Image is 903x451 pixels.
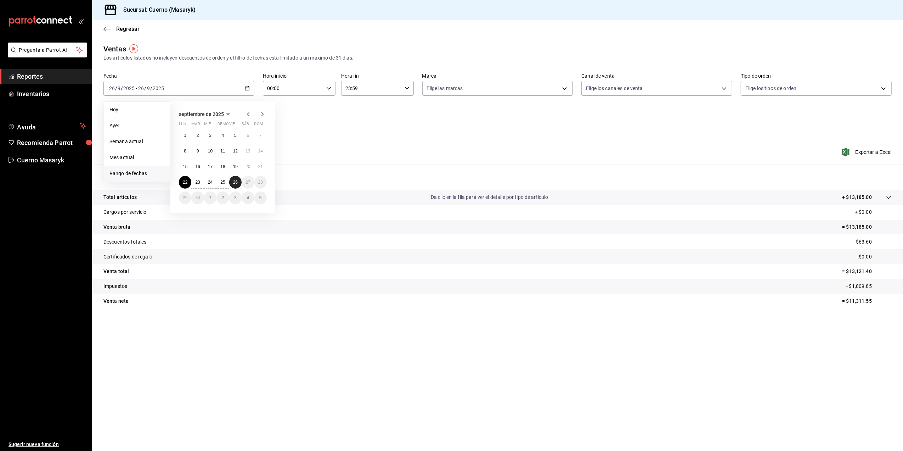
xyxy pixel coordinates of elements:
abbr: 5 de septiembre de 2025 [234,133,237,138]
span: Elige los canales de venta [586,85,643,92]
abbr: 7 de septiembre de 2025 [259,133,262,138]
span: / [144,85,146,91]
abbr: 27 de septiembre de 2025 [245,180,250,185]
span: Elige las marcas [427,85,463,92]
p: Descuentos totales [103,238,146,246]
button: 30 de septiembre de 2025 [191,191,204,204]
abbr: miércoles [204,122,211,129]
button: 5 de septiembre de 2025 [229,129,242,142]
button: Exportar a Excel [843,148,892,156]
abbr: 30 de septiembre de 2025 [195,195,200,200]
p: Cargos por servicio [103,208,147,216]
button: 6 de septiembre de 2025 [242,129,254,142]
abbr: domingo [254,122,263,129]
input: -- [109,85,115,91]
abbr: 22 de septiembre de 2025 [183,180,187,185]
p: Certificados de regalo [103,253,152,261]
abbr: jueves [216,122,258,129]
button: 1 de octubre de 2025 [204,191,216,204]
abbr: lunes [179,122,186,129]
p: Venta neta [103,297,129,305]
abbr: martes [191,122,200,129]
img: Tooltip marker [129,44,138,53]
label: Tipo de orden [741,74,892,79]
p: Venta bruta [103,223,130,231]
label: Hora inicio [263,74,335,79]
span: Cuerno Masaryk [17,155,86,165]
abbr: 5 de octubre de 2025 [259,195,262,200]
button: 11 de septiembre de 2025 [216,145,229,157]
abbr: 25 de septiembre de 2025 [220,180,225,185]
abbr: 2 de octubre de 2025 [222,195,224,200]
button: Regresar [103,26,140,32]
button: 27 de septiembre de 2025 [242,176,254,189]
button: 20 de septiembre de 2025 [242,160,254,173]
abbr: 8 de septiembre de 2025 [184,149,186,154]
input: ---- [152,85,164,91]
p: = $11,311.55 [842,297,892,305]
span: Sugerir nueva función [9,441,86,448]
input: -- [117,85,121,91]
p: + $13,185.00 [842,194,872,201]
button: 2 de septiembre de 2025 [191,129,204,142]
button: 7 de septiembre de 2025 [254,129,267,142]
abbr: 1 de septiembre de 2025 [184,133,186,138]
p: = $13,121.40 [842,268,892,275]
button: 13 de septiembre de 2025 [242,145,254,157]
span: Pregunta a Parrot AI [19,46,76,54]
button: 21 de septiembre de 2025 [254,160,267,173]
abbr: 9 de septiembre de 2025 [197,149,199,154]
abbr: 4 de septiembre de 2025 [222,133,224,138]
button: 26 de septiembre de 2025 [229,176,242,189]
span: Reportes [17,72,86,81]
button: 18 de septiembre de 2025 [216,160,229,173]
button: 4 de octubre de 2025 [242,191,254,204]
abbr: 26 de septiembre de 2025 [233,180,238,185]
abbr: 13 de septiembre de 2025 [245,149,250,154]
abbr: sábado [242,122,249,129]
button: 1 de septiembre de 2025 [179,129,191,142]
button: 14 de septiembre de 2025 [254,145,267,157]
p: - $63.60 [853,238,892,246]
span: Elige los tipos de orden [745,85,796,92]
span: Inventarios [17,89,86,99]
label: Fecha [103,74,254,79]
abbr: 3 de octubre de 2025 [234,195,237,200]
abbr: 23 de septiembre de 2025 [195,180,200,185]
button: 9 de septiembre de 2025 [191,145,204,157]
p: Impuestos [103,283,127,290]
input: -- [147,85,150,91]
span: / [150,85,152,91]
button: 15 de septiembre de 2025 [179,160,191,173]
input: ---- [123,85,135,91]
abbr: 17 de septiembre de 2025 [208,164,213,169]
button: Pregunta a Parrot AI [8,43,87,57]
button: 22 de septiembre de 2025 [179,176,191,189]
label: Marca [422,74,573,79]
input: -- [138,85,144,91]
span: / [115,85,117,91]
button: 10 de septiembre de 2025 [204,145,216,157]
p: = $13,185.00 [842,223,892,231]
button: 16 de septiembre de 2025 [191,160,204,173]
span: Mes actual [109,154,164,161]
abbr: 14 de septiembre de 2025 [258,149,263,154]
abbr: 12 de septiembre de 2025 [233,149,238,154]
label: Hora fin [341,74,414,79]
abbr: 15 de septiembre de 2025 [183,164,187,169]
button: 25 de septiembre de 2025 [216,176,229,189]
p: Total artículos [103,194,137,201]
span: Semana actual [109,138,164,145]
button: open_drawer_menu [78,18,84,24]
span: Rango de fechas [109,170,164,177]
button: 8 de septiembre de 2025 [179,145,191,157]
label: Canal de venta [581,74,732,79]
span: Ayer [109,122,164,129]
button: 17 de septiembre de 2025 [204,160,216,173]
abbr: 10 de septiembre de 2025 [208,149,213,154]
span: Recomienda Parrot [17,138,86,147]
abbr: 24 de septiembre de 2025 [208,180,213,185]
abbr: 6 de septiembre de 2025 [247,133,249,138]
abbr: 18 de septiembre de 2025 [220,164,225,169]
abbr: 2 de septiembre de 2025 [197,133,199,138]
